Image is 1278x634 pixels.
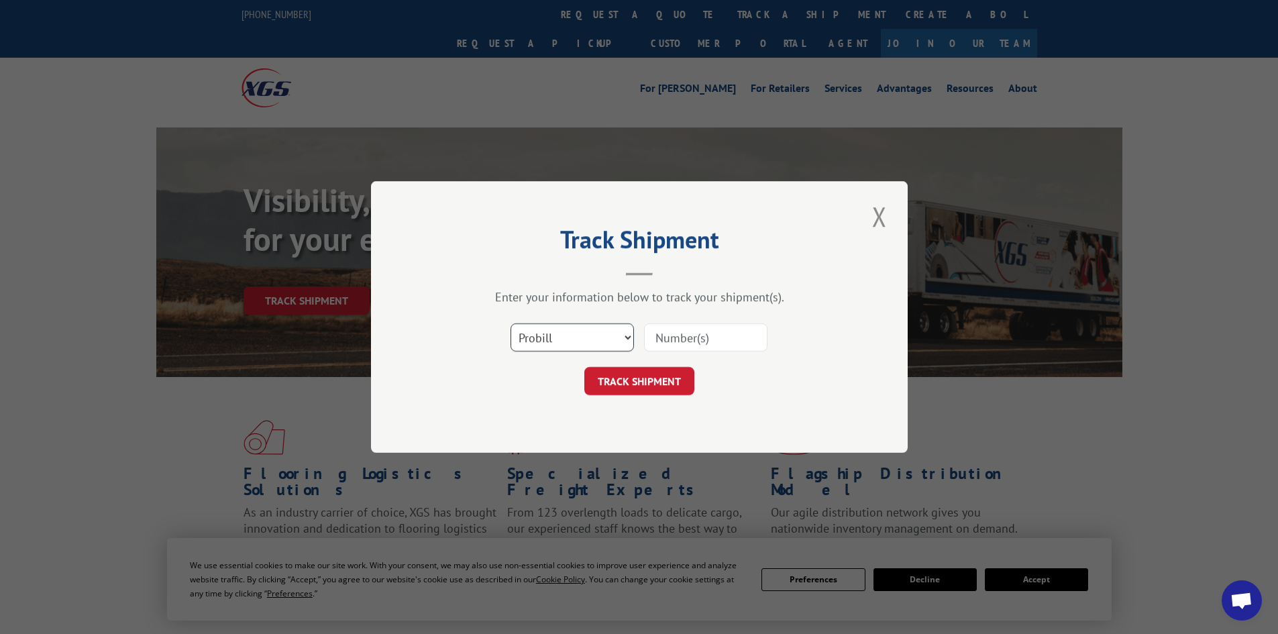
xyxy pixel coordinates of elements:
h2: Track Shipment [438,230,841,256]
button: Close modal [868,198,891,235]
a: Open chat [1222,580,1262,621]
button: TRACK SHIPMENT [584,367,694,395]
input: Number(s) [644,323,767,352]
div: Enter your information below to track your shipment(s). [438,289,841,305]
